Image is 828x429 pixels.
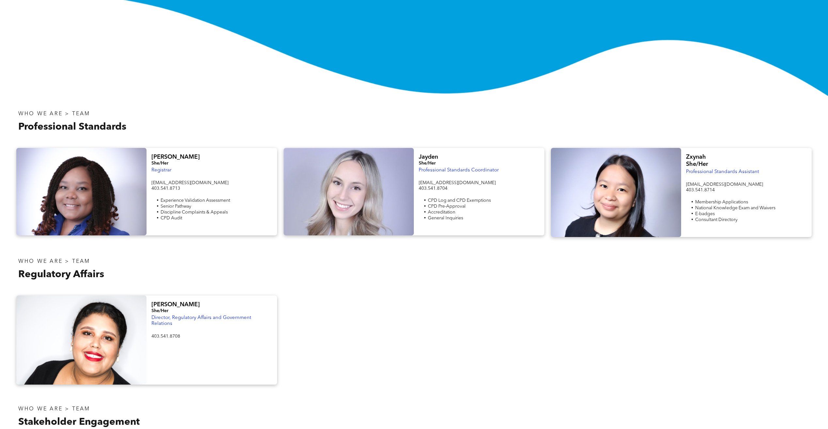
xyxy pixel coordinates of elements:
span: She/Her [151,309,168,313]
span: Membership Applications [695,200,748,204]
span: WHO WE ARE > TEAM [18,406,90,412]
span: 403.541.8713 [151,186,180,191]
span: Accreditation [428,210,455,214]
span: [EMAIL_ADDRESS][DOMAIN_NAME] [151,181,228,185]
span: National Knowledge Exam and Waivers [695,206,775,210]
span: [EMAIL_ADDRESS][DOMAIN_NAME] [419,181,496,185]
span: [EMAIL_ADDRESS][DOMAIN_NAME] [686,182,763,187]
span: CPD Log and CPD Exemptions [428,198,491,203]
span: Experience Validation Assessment [161,198,230,203]
span: [PERSON_NAME] [151,302,200,308]
span: 403.541.8704 [419,186,447,191]
span: Professional Standards Coordinator [419,168,499,173]
span: Consultant Directory [695,217,738,222]
span: She/Her [419,161,436,166]
span: Discipline Complaints & Appeals [161,210,228,214]
span: E-badges [695,212,715,216]
span: Professional Standards [18,122,126,132]
span: Senior Pathway [161,204,191,209]
span: Regulatory Affairs [18,270,104,279]
span: 403.541.8714 [686,188,715,192]
span: Zxynah She/Her [686,154,708,167]
span: WHO WE ARE > TEAM [18,259,90,264]
span: WHO WE ARE > TEAM [18,111,90,117]
span: Director, Regulatory Affairs and Government Relations [151,315,251,326]
span: She/Her [151,161,168,166]
span: CPD Audit [161,216,182,220]
span: Registrar [151,168,171,173]
span: CPD Pre-Approval [428,204,466,209]
span: Professional Standards Assistant [686,169,759,174]
span: [PERSON_NAME] [151,154,200,160]
span: Stakeholder Engagement [18,417,140,427]
span: General Inquiries [428,216,463,220]
span: Jayden [419,154,438,160]
span: 403.541.8708 [151,334,180,339]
